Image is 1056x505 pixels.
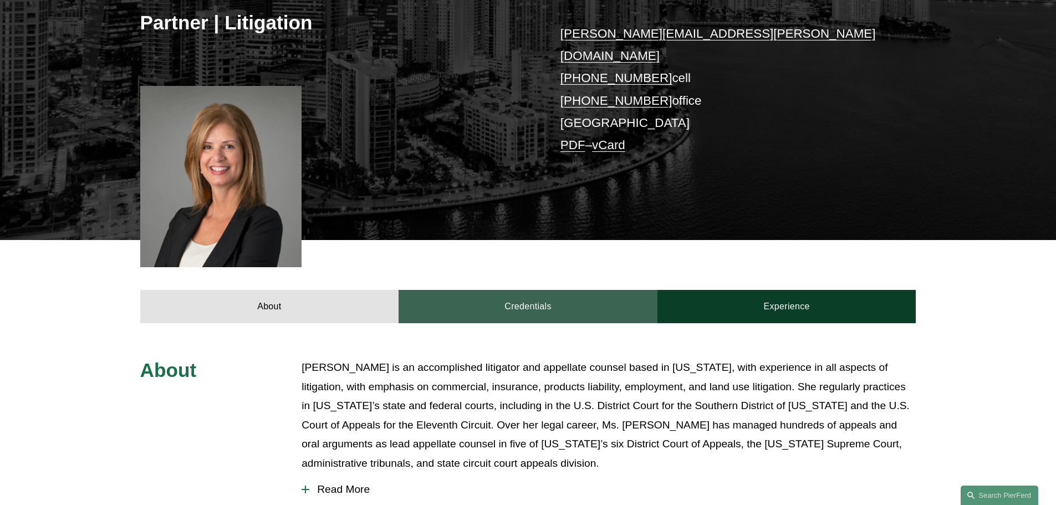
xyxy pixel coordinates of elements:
[302,475,916,504] button: Read More
[560,27,876,63] a: [PERSON_NAME][EMAIL_ADDRESS][PERSON_NAME][DOMAIN_NAME]
[961,486,1038,505] a: Search this site
[657,290,916,323] a: Experience
[140,290,399,323] a: About
[560,71,672,85] a: [PHONE_NUMBER]
[140,11,528,35] h3: Partner | Litigation
[560,138,585,152] a: PDF
[302,358,916,473] p: [PERSON_NAME] is an accomplished litigator and appellate counsel based in [US_STATE], with experi...
[592,138,625,152] a: vCard
[560,23,884,157] p: cell office [GEOGRAPHIC_DATA] –
[399,290,657,323] a: Credentials
[560,94,672,108] a: [PHONE_NUMBER]
[140,359,197,381] span: About
[309,483,916,496] span: Read More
